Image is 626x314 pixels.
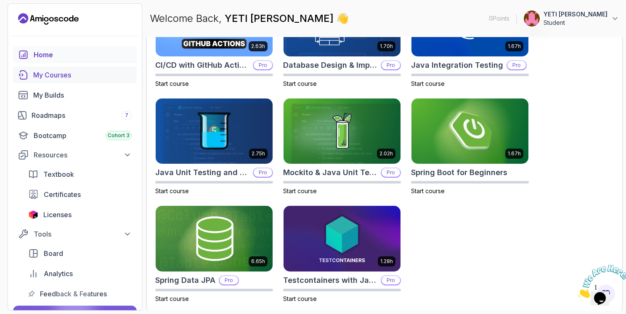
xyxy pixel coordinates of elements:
div: My Courses [33,70,132,80]
p: Student [544,19,607,27]
div: Bootcamp [34,130,132,141]
a: licenses [23,206,137,223]
span: Start course [411,80,445,87]
span: Board [44,248,63,258]
h2: Spring Data JPA [155,274,215,286]
div: My Builds [33,90,132,100]
a: Spring Data JPA card6.65hSpring Data JPAProStart course [155,205,273,303]
h2: Java Unit Testing and TDD [155,167,249,178]
img: Chat attention grabber [3,3,56,37]
p: 0 Points [489,14,509,23]
a: Java Unit Testing and TDD card2.75hJava Unit Testing and TDDProStart course [155,98,273,196]
p: 1.28h [380,258,393,265]
div: Home [34,50,132,60]
span: Certificates [44,189,81,200]
span: Analytics [44,269,73,279]
span: Start course [283,187,317,194]
p: 2.02h [379,150,393,157]
button: user profile imageYETI [PERSON_NAME]Student [523,10,619,27]
p: Pro [220,276,238,285]
a: Testcontainers with Java card1.28hTestcontainers with JavaProStart course [283,205,401,303]
a: analytics [23,265,137,282]
span: Start course [283,295,317,302]
div: Roadmaps [32,110,132,120]
a: feedback [23,285,137,302]
img: Spring Boot for Beginners card [411,98,528,164]
span: Cohort 3 [108,132,130,139]
img: Java Unit Testing and TDD card [156,98,273,164]
h2: Testcontainers with Java [283,274,377,286]
p: YETI [PERSON_NAME] [544,10,607,19]
p: 1.67h [508,150,521,157]
a: textbook [23,166,137,183]
p: Welcome Back, [150,12,349,25]
p: Pro [254,61,272,69]
p: Pro [382,61,400,69]
h2: Java Integration Testing [411,59,503,71]
img: Spring Data JPA card [156,206,273,271]
a: roadmaps [13,107,137,124]
h2: Spring Boot for Beginners [411,167,507,178]
iframe: chat widget [574,261,626,301]
span: Start course [155,295,189,302]
p: 2.63h [251,43,265,50]
a: Spring Boot for Beginners card1.67hSpring Boot for BeginnersStart course [411,98,529,196]
a: Mockito & Java Unit Testing card2.02hMockito & Java Unit TestingProStart course [283,98,401,196]
img: Mockito & Java Unit Testing card [284,98,401,164]
h2: Mockito & Java Unit Testing [283,167,377,178]
span: Start course [411,187,445,194]
p: Pro [382,276,400,285]
h2: Database Design & Implementation [283,59,377,71]
button: Resources [13,147,137,162]
p: 1.67h [508,43,521,50]
span: 👋 [334,10,352,27]
a: courses [13,67,137,83]
span: Start course [155,80,189,87]
a: certificates [23,186,137,203]
p: 6.65h [251,258,265,265]
a: home [13,46,137,63]
img: jetbrains icon [28,210,38,219]
div: Tools [34,229,132,239]
a: board [23,245,137,262]
span: Start course [283,80,317,87]
span: Textbook [43,169,74,179]
span: Licenses [43,210,72,220]
p: Pro [254,168,272,177]
span: Feedback & Features [40,289,107,299]
p: 2.75h [252,150,265,157]
span: Start course [155,187,189,194]
a: bootcamp [13,127,137,144]
a: builds [13,87,137,104]
span: 1 [3,3,7,11]
a: Landing page [18,12,79,26]
button: Tools [13,226,137,242]
img: Testcontainers with Java card [284,206,401,271]
span: 7 [125,112,128,119]
div: Resources [34,150,132,160]
img: user profile image [524,11,540,27]
p: Pro [382,168,400,177]
p: Pro [507,61,526,69]
h2: CI/CD with GitHub Actions [155,59,249,71]
span: YETI [PERSON_NAME] [225,12,336,24]
p: 1.70h [380,43,393,50]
